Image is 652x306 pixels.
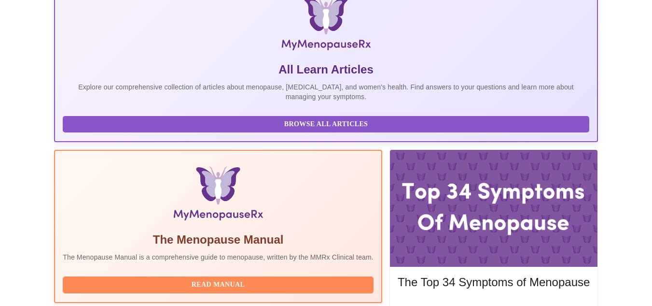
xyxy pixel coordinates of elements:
[72,279,364,291] span: Read Manual
[63,232,374,248] h5: The Menopause Manual
[398,275,590,290] h5: The Top 34 Symptoms of Menopause
[63,280,376,288] a: Read Manual
[112,166,324,224] img: Menopause Manual
[63,82,589,102] p: Explore our comprehensive collection of articles about menopause, [MEDICAL_DATA], and women's hea...
[63,277,374,293] button: Read Manual
[63,252,374,262] p: The Menopause Manual is a comprehensive guide to menopause, written by the MMRx Clinical team.
[63,119,592,128] a: Browse All Articles
[63,62,589,77] h5: All Learn Articles
[72,118,580,131] span: Browse All Articles
[63,116,589,133] button: Browse All Articles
